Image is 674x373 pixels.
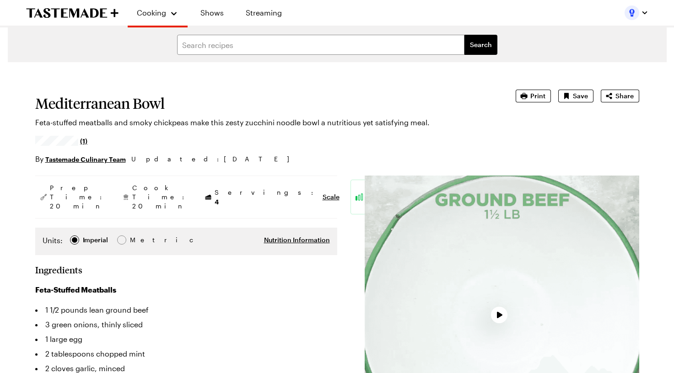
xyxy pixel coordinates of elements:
button: Save recipe [558,90,593,102]
span: Metric [130,235,150,245]
li: 2 tablespoons chopped mint [35,346,337,361]
a: To Tastemade Home Page [26,8,119,18]
label: Units: [43,235,63,246]
a: 4/5 stars from 1 reviews [35,137,88,144]
span: Search [470,40,492,49]
span: 4 [215,197,219,206]
img: Profile picture [625,5,639,20]
button: Print [516,90,551,102]
li: 1 large egg [35,332,337,346]
button: Cooking [137,4,178,22]
a: Tastemade Culinary Team [45,154,126,164]
button: Share [601,90,639,102]
h1: Mediterranean Bowl [35,95,490,112]
div: Imperial [83,235,108,245]
span: Updated : [DATE] [131,154,298,164]
span: Share [615,91,634,101]
span: (1) [80,136,87,145]
span: Servings: [215,188,318,207]
button: Profile picture [625,5,648,20]
button: Play Video [491,307,507,323]
input: Search recipes [177,35,464,55]
span: Cooking [137,8,166,17]
span: Print [530,91,545,101]
p: By [35,154,126,165]
span: Cook Time: 20 min [132,183,189,211]
p: Feta-stuffed meatballs and smoky chickpeas make this zesty zucchini noodle bowl a nutritious yet ... [35,117,490,128]
h3: Feta-Stuffed Meatballs [35,284,337,295]
div: Imperial Metric [43,235,149,248]
li: 3 green onions, thinly sliced [35,317,337,332]
div: Metric [130,235,149,245]
span: Prep Time: 20 min [50,183,107,211]
button: Nutrition Information [264,235,330,245]
span: Save [573,91,588,101]
li: 1 1/2 pounds lean ground beef [35,303,337,317]
h2: Ingredients [35,264,82,275]
button: filters [464,35,497,55]
button: Scale [323,192,340,202]
span: Imperial [83,235,109,245]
